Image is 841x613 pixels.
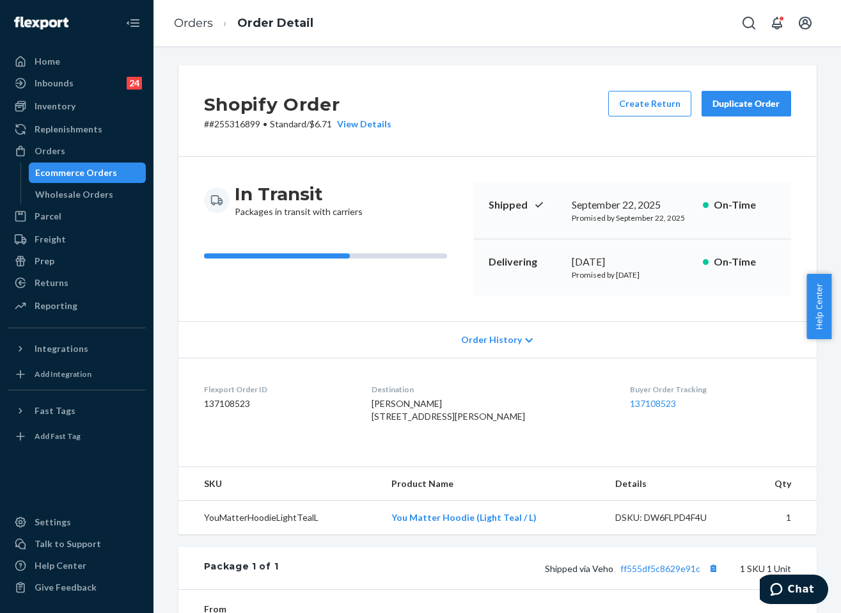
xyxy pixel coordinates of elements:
[605,467,746,501] th: Details
[237,16,313,30] a: Order Detail
[204,118,391,131] p: # #255316899 / $6.71
[8,364,146,385] a: Add Integration
[746,467,817,501] th: Qty
[174,16,213,30] a: Orders
[630,384,791,395] dt: Buyer Order Tracking
[746,501,817,535] td: 1
[572,212,693,223] p: Promised by September 22, 2025
[120,10,146,36] button: Close Navigation
[178,467,382,501] th: SKU
[712,97,780,110] div: Duplicate Order
[235,182,363,205] h3: In Transit
[8,534,146,554] button: Talk to Support
[35,77,74,90] div: Inbounds
[204,91,391,118] h2: Shopify Order
[630,398,676,409] a: 137108523
[736,10,762,36] button: Open Search Box
[263,118,267,129] span: •
[29,184,146,205] a: Wholesale Orders
[572,255,693,269] div: [DATE]
[35,342,88,355] div: Integrations
[545,563,722,574] span: Shipped via Veho
[14,17,68,29] img: Flexport logo
[8,251,146,271] a: Prep
[8,555,146,576] a: Help Center
[164,4,324,42] ol: breadcrumbs
[8,73,146,93] a: Inbounds24
[705,560,722,577] button: Copy tracking number
[35,537,101,550] div: Talk to Support
[35,559,86,572] div: Help Center
[8,119,146,139] a: Replenishments
[8,96,146,116] a: Inventory
[35,276,68,289] div: Returns
[714,255,776,269] p: On-Time
[372,384,609,395] dt: Destination
[35,210,61,223] div: Parcel
[8,426,146,447] a: Add Fast Tag
[764,10,790,36] button: Open notifications
[760,575,828,607] iframe: Opens a widget where you can chat to one of our agents
[8,338,146,359] button: Integrations
[35,431,81,442] div: Add Fast Tag
[29,163,146,183] a: Ecommerce Orders
[235,182,363,218] div: Packages in transit with carriers
[702,91,791,116] button: Duplicate Order
[620,563,700,574] a: ff555df5c8629e91c
[8,141,146,161] a: Orders
[608,91,691,116] button: Create Return
[8,229,146,250] a: Freight
[204,384,352,395] dt: Flexport Order ID
[372,398,525,422] span: [PERSON_NAME] [STREET_ADDRESS][PERSON_NAME]
[35,188,113,201] div: Wholesale Orders
[714,198,776,212] p: On-Time
[489,198,562,212] p: Shipped
[8,577,146,598] button: Give Feedback
[381,467,605,501] th: Product Name
[461,333,522,346] span: Order History
[35,166,117,179] div: Ecommerce Orders
[8,273,146,293] a: Returns
[35,299,77,312] div: Reporting
[572,269,693,280] p: Promised by [DATE]
[8,51,146,72] a: Home
[391,512,537,523] a: You Matter Hoodie (Light Teal / L)
[8,512,146,532] a: Settings
[127,77,142,90] div: 24
[35,516,71,529] div: Settings
[792,10,818,36] button: Open account menu
[8,206,146,227] a: Parcel
[806,274,831,339] button: Help Center
[204,560,279,577] div: Package 1 of 1
[35,55,60,68] div: Home
[8,296,146,316] a: Reporting
[204,397,352,410] dd: 137108523
[270,118,306,129] span: Standard
[489,255,562,269] p: Delivering
[35,581,97,594] div: Give Feedback
[178,501,382,535] td: YouMatterHoodieLightTealL
[35,100,75,113] div: Inventory
[35,233,66,246] div: Freight
[332,118,391,131] button: View Details
[572,198,693,212] div: September 22, 2025
[35,145,65,157] div: Orders
[35,123,102,136] div: Replenishments
[8,401,146,421] button: Fast Tags
[35,369,91,379] div: Add Integration
[35,255,54,267] div: Prep
[615,511,735,524] div: DSKU: DW6FLPD4F4U
[35,404,75,417] div: Fast Tags
[278,560,790,577] div: 1 SKU 1 Unit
